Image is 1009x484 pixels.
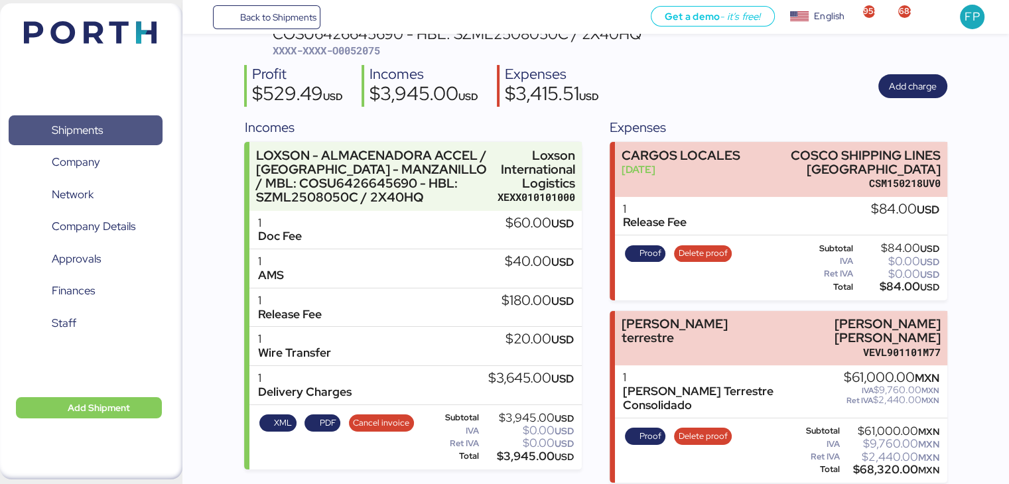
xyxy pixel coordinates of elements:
div: $180.00 [502,294,574,308]
a: Shipments [9,115,163,146]
button: Cancel invoice [349,414,414,432]
div: $3,945.00 [482,413,574,423]
div: $3,415.51 [505,84,599,107]
span: Approvals [52,249,101,269]
span: Network [52,185,94,204]
a: Approvals [9,244,163,274]
span: MXN [915,371,939,385]
div: Profit [252,65,343,84]
div: CSM150218UV0 [749,176,941,190]
span: USD [551,216,574,231]
span: Company Details [52,217,135,236]
span: FP [965,8,979,25]
button: Add charge [878,74,947,98]
span: XML [274,416,292,430]
div: [PERSON_NAME] terrestre [622,317,756,345]
div: LOXSON - ALMACENADORA ACCEL / [GEOGRAPHIC_DATA] - MANZANILLO / MBL: COSU6426645690 - HBL: SZML250... [256,149,492,205]
div: Ret IVA [796,269,854,278]
span: MXN [918,426,939,438]
button: XML [259,414,297,432]
span: MXN [918,464,939,476]
div: $0.00 [856,257,939,267]
span: USD [551,294,574,308]
span: MXN [918,438,939,450]
a: Staff [9,308,163,339]
span: USD [555,412,574,424]
span: Ret IVA [846,395,873,406]
div: 1 [257,294,321,308]
div: $9,760.00 [842,439,939,449]
span: Delete proof [679,246,728,261]
span: Staff [52,314,76,333]
div: $84.00 [871,202,939,217]
div: Total [796,282,854,292]
button: PDF [304,414,340,432]
div: 1 [257,216,301,230]
div: $529.49 [252,84,343,107]
div: English [814,9,844,23]
button: Proof [625,245,666,263]
div: Delivery Charges [257,385,351,399]
span: MXN [921,395,939,406]
span: USD [551,371,574,386]
span: USD [551,255,574,269]
div: CARGOS LOCALES [622,149,740,162]
div: [PERSON_NAME] Terrestre Consolidado [623,385,843,412]
div: $84.00 [856,282,939,292]
a: Network [9,180,163,210]
div: Release Fee [623,215,687,229]
div: Release Fee [257,308,321,322]
span: USD [917,202,939,217]
span: USD [920,269,939,280]
div: Doc Fee [257,229,301,243]
div: $0.00 [856,269,939,279]
div: Total [431,452,480,461]
div: $2,440.00 [844,395,939,405]
div: $61,000.00 [844,371,939,385]
div: COSCO SHIPPING LINES [GEOGRAPHIC_DATA] [749,149,941,176]
a: Back to Shipments [213,5,321,29]
a: Company Details [9,212,163,242]
div: IVA [796,257,854,266]
button: Add Shipment [16,397,162,418]
div: 1 [257,371,351,385]
div: $3,945.00 [370,84,478,107]
div: XEXX010101000 [498,190,575,204]
div: Expenses [505,65,599,84]
div: [PERSON_NAME] [PERSON_NAME] [762,317,940,345]
div: IVA [431,426,480,436]
div: AMS [257,269,283,282]
span: USD [920,243,939,255]
span: Proof [639,246,661,261]
button: Delete proof [674,245,732,263]
span: Delete proof [679,429,728,444]
div: 1 [257,332,330,346]
span: USD [920,281,939,293]
div: Expenses [610,117,947,137]
div: 1 [257,255,283,269]
span: Finances [52,281,95,300]
span: USD [555,425,574,437]
span: Proof [639,429,661,444]
div: VEVL901101M77 [762,345,940,359]
div: $9,760.00 [844,385,939,395]
span: USD [920,256,939,268]
div: 1 [623,371,843,385]
span: Cancel invoice [353,416,409,430]
span: XXXX-XXXX-O0052075 [273,44,380,57]
div: Subtotal [796,244,854,253]
div: Wire Transfer [257,346,330,360]
span: IVA [862,385,874,396]
div: Incomes [370,65,478,84]
span: PDF [320,416,336,430]
div: Subtotal [796,426,841,436]
div: $84.00 [856,243,939,253]
span: USD [555,438,574,450]
div: $20.00 [505,332,574,347]
span: MXN [921,385,939,396]
div: Subtotal [431,413,480,422]
div: Loxson International Logistics [498,149,575,190]
div: $3,945.00 [482,452,574,461]
div: $0.00 [482,426,574,436]
div: $60.00 [505,216,574,231]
